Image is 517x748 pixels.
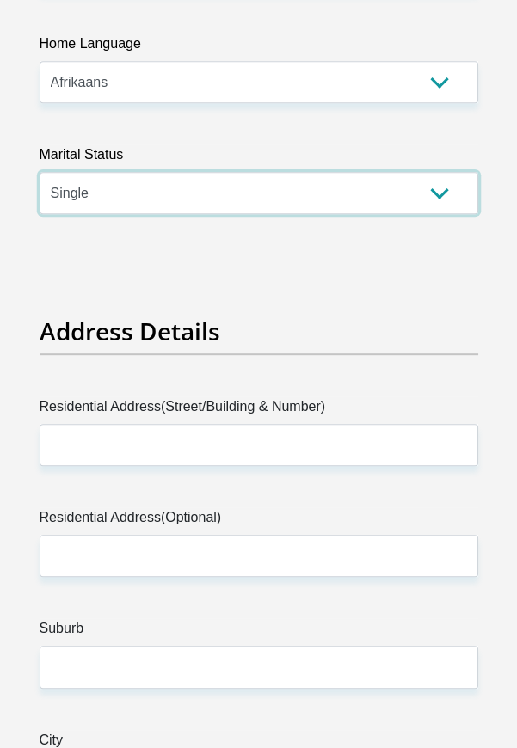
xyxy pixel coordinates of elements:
[40,144,478,172] label: Marital Status
[40,424,478,466] input: Valid residential address
[40,618,478,646] label: Suburb
[40,396,478,424] label: Residential Address(Street/Building & Number)
[40,646,478,688] input: Suburb
[40,535,478,577] input: Address line 2 (Optional)
[40,317,478,346] h2: Address Details
[40,34,478,61] label: Home Language
[40,507,478,535] label: Residential Address(Optional)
